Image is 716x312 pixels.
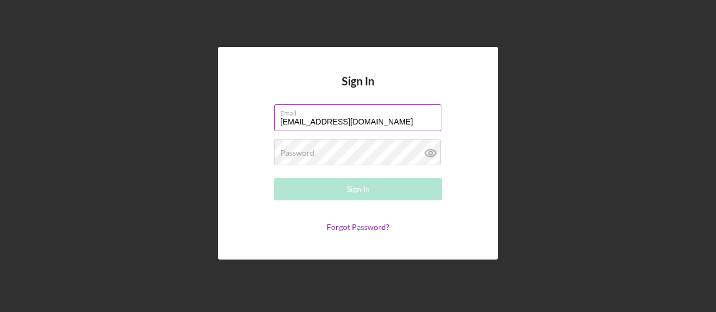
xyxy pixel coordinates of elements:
[280,148,314,157] label: Password
[274,178,442,200] button: Sign In
[342,75,374,104] h4: Sign In
[327,222,389,232] a: Forgot Password?
[280,105,441,117] label: Email
[347,178,370,200] div: Sign In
